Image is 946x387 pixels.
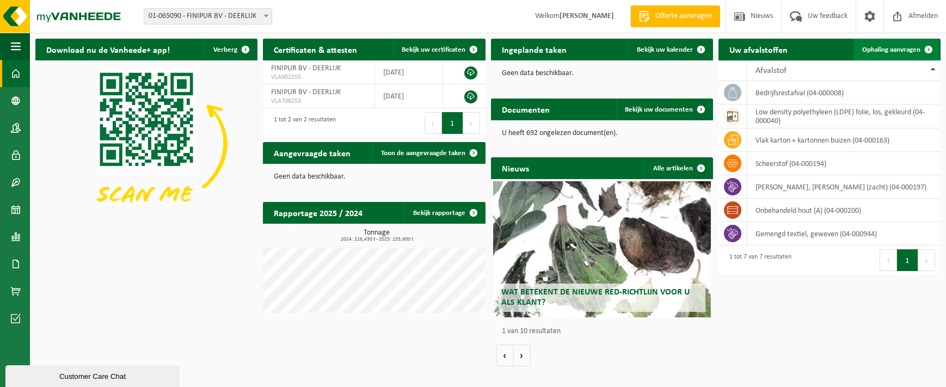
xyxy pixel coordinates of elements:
[718,39,798,60] h2: Uw afvalstoffen
[644,157,712,179] a: Alle artikelen
[263,202,373,223] h2: Rapportage 2025 / 2024
[628,39,712,60] a: Bekijk uw kalender
[637,46,693,53] span: Bekijk uw kalender
[271,88,341,96] span: FINIPUR BV - DEERLIJK
[491,99,561,120] h2: Documenten
[630,5,720,27] a: Offerte aanvragen
[404,202,484,224] a: Bekijk rapportage
[35,60,257,227] img: Download de VHEPlus App
[402,46,465,53] span: Bekijk uw certificaten
[375,60,444,84] td: [DATE]
[747,152,941,175] td: scheerstof (04-000194)
[263,142,361,163] h2: Aangevraagde taken
[393,39,484,60] a: Bekijk uw certificaten
[496,345,514,366] button: Vorige
[268,237,485,242] span: 2024: 216,430 t - 2025: 155,600 t
[853,39,939,60] a: Ophaling aanvragen
[274,173,474,181] p: Geen data beschikbaar.
[747,128,941,152] td: vlak karton + kartonnen buizen (04-000163)
[213,46,237,53] span: Verberg
[502,130,702,137] p: U heeft 692 ongelezen document(en).
[502,70,702,77] p: Geen data beschikbaar.
[653,11,715,22] span: Offerte aanvragen
[724,248,791,272] div: 1 tot 7 van 7 resultaten
[425,112,442,134] button: Previous
[263,39,368,60] h2: Certificaten & attesten
[747,175,941,199] td: [PERSON_NAME], [PERSON_NAME] (zacht) (04-000197)
[514,345,531,366] button: Volgende
[144,9,272,24] span: 01-065090 - FINIPUR BV - DEERLIJK
[918,249,935,271] button: Next
[271,64,341,72] span: FINIPUR BV - DEERLIJK
[442,112,463,134] button: 1
[381,150,465,157] span: Toon de aangevraagde taken
[502,328,708,335] p: 1 van 10 resultaten
[271,97,366,106] span: VLA706253
[268,111,336,135] div: 1 tot 2 van 2 resultaten
[491,157,540,179] h2: Nieuws
[897,249,918,271] button: 1
[560,12,614,20] strong: [PERSON_NAME]
[747,105,941,128] td: low density polyethyleen (LDPE) folie, los, gekleurd (04-000040)
[463,112,480,134] button: Next
[747,199,941,222] td: onbehandeld hout (A) (04-000200)
[747,81,941,105] td: bedrijfsrestafval (04-000008)
[493,181,711,317] a: Wat betekent de nieuwe RED-richtlijn voor u als klant?
[625,106,693,113] span: Bekijk uw documenten
[271,73,366,82] span: VLA902255
[747,222,941,245] td: gemengd textiel, geweven (04-000944)
[372,142,484,164] a: Toon de aangevraagde taken
[491,39,578,60] h2: Ingeplande taken
[755,66,787,75] span: Afvalstof
[35,39,181,60] h2: Download nu de Vanheede+ app!
[616,99,712,120] a: Bekijk uw documenten
[268,229,485,242] h3: Tonnage
[205,39,256,60] button: Verberg
[144,8,272,24] span: 01-065090 - FINIPUR BV - DEERLIJK
[862,46,920,53] span: Ophaling aanvragen
[880,249,897,271] button: Previous
[5,363,182,387] iframe: chat widget
[501,288,690,307] span: Wat betekent de nieuwe RED-richtlijn voor u als klant?
[375,84,444,108] td: [DATE]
